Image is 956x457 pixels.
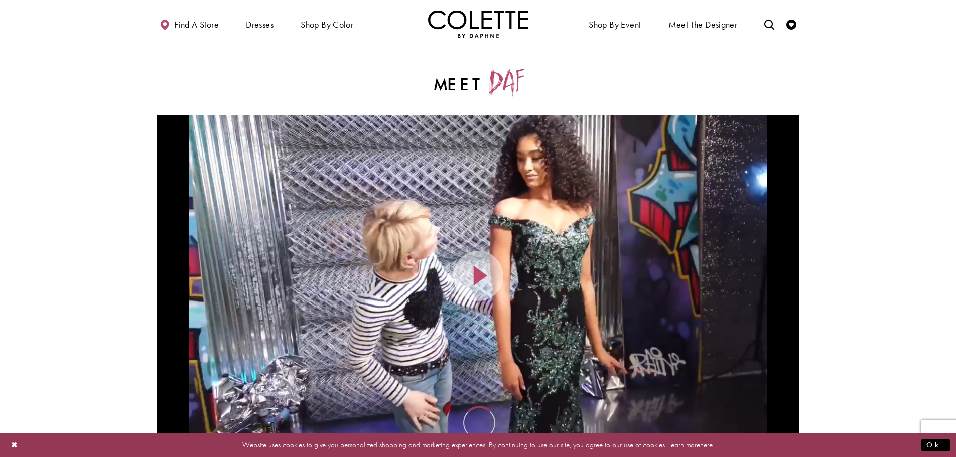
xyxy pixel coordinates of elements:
[157,115,799,436] div: Content Video #a051872fa0
[453,251,503,301] button: Play Video
[298,10,356,38] span: Shop by color
[668,20,738,30] span: Meet the designer
[921,439,950,451] button: Submit Dialog
[72,438,884,452] p: Website uses cookies to give you personalized shopping and marketing experiences. By continuing t...
[246,20,274,30] span: Dresses
[784,10,799,38] a: Check Wishlist
[666,10,740,38] a: Meet the designer
[762,10,777,38] a: Toggle search
[301,20,353,30] span: Shop by color
[488,69,521,95] span: Daf
[265,69,692,95] h2: Meet
[428,10,528,38] a: Visit Home Page
[589,20,641,30] span: Shop By Event
[243,10,276,38] span: Dresses
[174,20,219,30] span: Find a store
[6,436,23,454] button: Close Dialog
[586,10,643,38] span: Shop By Event
[428,10,528,38] img: Colette by Daphne
[157,115,799,436] div: Video Player
[157,10,221,38] a: Find a store
[700,440,713,450] a: here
